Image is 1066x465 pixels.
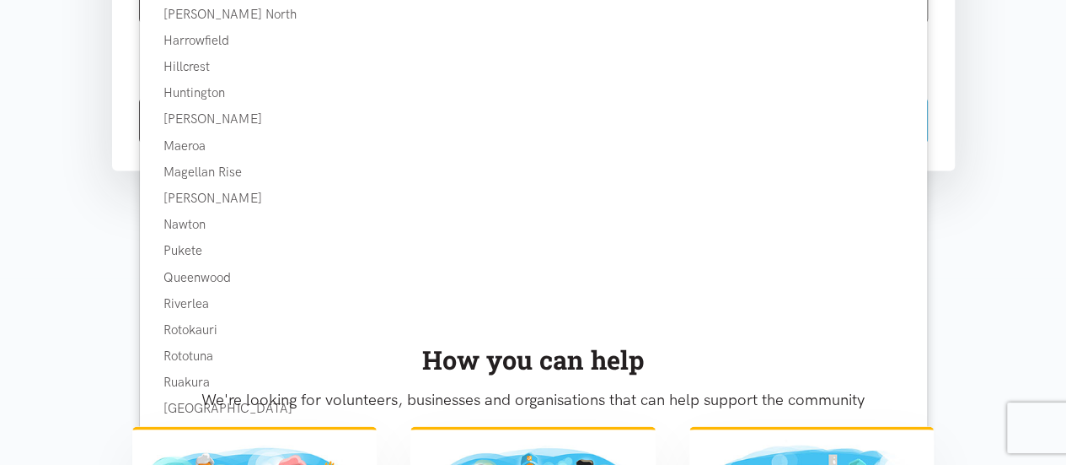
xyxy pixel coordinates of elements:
[140,4,927,24] div: [PERSON_NAME] North
[140,294,927,314] div: Riverlea
[140,241,927,261] div: Pukete
[140,188,927,208] div: [PERSON_NAME]
[132,339,935,381] div: How you can help
[140,268,927,288] div: Queenwood
[140,109,927,129] div: [PERSON_NAME]
[140,30,927,51] div: Harrowfield
[140,214,927,235] div: Nawton
[140,57,927,77] div: Hillcrest
[140,162,927,182] div: Magellan Rise
[140,136,927,156] div: Maeroa
[132,387,935,413] p: We're looking for volunteers, businesses and organisations that can help support the community
[140,83,927,103] div: Huntington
